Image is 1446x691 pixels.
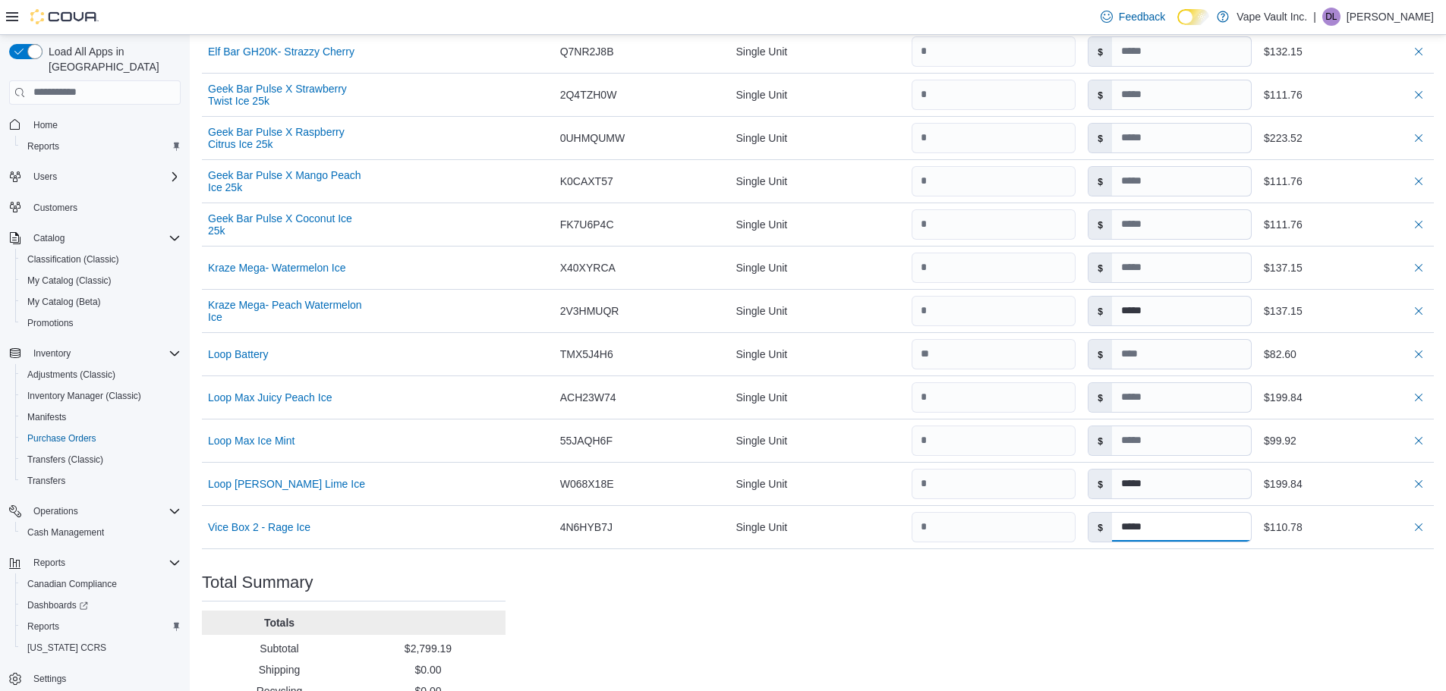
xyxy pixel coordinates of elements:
[560,259,616,277] span: X40XYRCA
[27,526,104,539] span: Cash Management
[202,573,313,592] h3: Total Summary
[1119,9,1165,24] span: Feedback
[21,250,125,269] a: Classification (Classic)
[27,670,72,688] a: Settings
[15,136,187,157] button: Reports
[15,595,187,616] a: Dashboards
[27,116,64,134] a: Home
[33,119,58,131] span: Home
[1177,25,1178,26] span: Dark Mode
[208,391,332,404] button: Loop Max Juicy Peach Ice
[560,129,625,147] span: 0UHMQUMW
[208,521,310,533] button: Vice Box 2 - Rage Ice
[208,641,351,656] p: Subtotal
[560,432,613,450] span: 55JAQH6F
[1177,9,1209,25] input: Dark Mode
[208,348,268,360] button: Loop Battery
[27,317,74,329] span: Promotions
[3,166,187,187] button: Users
[21,408,72,426] a: Manifests
[15,270,187,291] button: My Catalog (Classic)
[21,366,121,384] a: Adjustments (Classic)
[21,472,71,490] a: Transfers
[27,168,63,186] button: Users
[21,575,181,593] span: Canadian Compliance
[27,502,84,520] button: Operations
[27,369,115,381] span: Adjustments (Classic)
[560,345,613,363] span: TMX5J4H6
[21,575,123,593] a: Canadian Compliance
[33,505,78,517] span: Operations
[357,641,499,656] p: $2,799.19
[33,557,65,569] span: Reports
[21,137,181,155] span: Reports
[730,36,906,67] div: Single Unit
[43,44,181,74] span: Load All Apps in [GEOGRAPHIC_DATA]
[27,229,181,247] span: Catalog
[1264,86,1428,104] div: $111.76
[27,390,141,402] span: Inventory Manager (Classic)
[21,596,94,614] a: Dashboards
[27,554,71,572] button: Reports
[1088,426,1112,455] label: $
[21,293,107,311] a: My Catalog (Beta)
[27,296,101,308] span: My Catalog (Beta)
[560,302,619,320] span: 2V3HMUQR
[357,662,499,677] p: $0.00
[15,637,187,658] button: [US_STATE] CCRS
[1264,518,1428,536] div: $110.78
[3,114,187,136] button: Home
[208,262,346,274] button: Kraze Mega- Watermelon Ice
[208,299,372,323] button: Kraze Mega- Peach Watermelon Ice
[15,573,187,595] button: Canadian Compliance
[21,250,181,269] span: Classification (Classic)
[27,454,103,466] span: Transfers (Classic)
[21,387,147,405] a: Inventory Manager (Classic)
[3,343,187,364] button: Inventory
[27,168,181,186] span: Users
[208,126,372,150] button: Geek Bar Pulse X Raspberry Citrus Ice 25k
[27,199,83,217] a: Customers
[21,137,65,155] a: Reports
[208,615,351,630] p: Totals
[1088,80,1112,109] label: $
[21,523,110,542] a: Cash Management
[15,313,187,334] button: Promotions
[33,232,65,244] span: Catalog
[15,428,187,449] button: Purchase Orders
[27,432,96,444] span: Purchase Orders
[1264,475,1428,493] div: $199.84
[15,407,187,428] button: Manifests
[1088,37,1112,66] label: $
[208,212,372,237] button: Geek Bar Pulse X Coconut Ice 25k
[730,339,906,369] div: Single Unit
[208,46,354,58] button: Elf Bar GH20K- Strazzy Cherry
[27,198,181,217] span: Customers
[15,385,187,407] button: Inventory Manager (Classic)
[21,272,118,290] a: My Catalog (Classic)
[1088,297,1112,325] label: $
[560,215,614,234] span: FK7U6P4C
[27,502,181,520] span: Operations
[21,617,65,636] a: Reports
[27,620,59,633] span: Reports
[3,228,187,249] button: Catalog
[27,475,65,487] span: Transfers
[560,518,613,536] span: 4N6HYB7J
[1264,432,1428,450] div: $99.92
[27,669,181,688] span: Settings
[27,140,59,152] span: Reports
[1088,383,1112,412] label: $
[21,429,181,448] span: Purchase Orders
[33,347,71,360] span: Inventory
[27,599,88,611] span: Dashboards
[27,554,181,572] span: Reports
[1264,42,1428,61] div: $132.15
[730,426,906,456] div: Single Unit
[1322,8,1340,26] div: Darren Lopes
[27,344,77,363] button: Inventory
[21,293,181,311] span: My Catalog (Beta)
[27,229,71,247] button: Catalog
[1088,210,1112,239] label: $
[1237,8,1307,26] p: Vape Vault Inc.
